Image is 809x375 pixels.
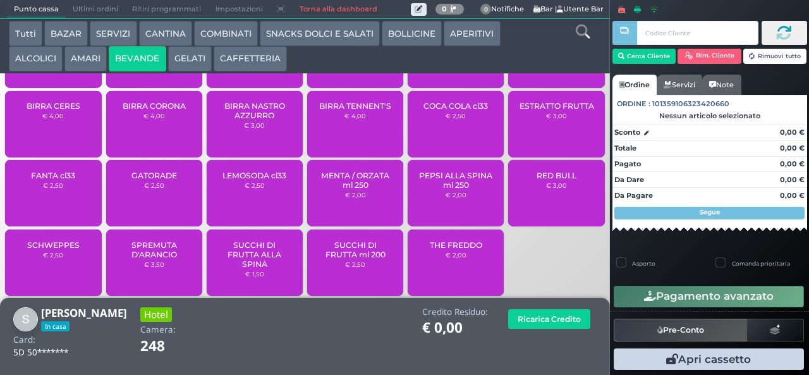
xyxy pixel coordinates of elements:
small: € 2,00 [446,191,466,199]
a: Torna alla dashboard [292,1,384,18]
h1: € 0,00 [422,320,488,336]
small: € 3,00 [546,112,567,120]
button: Pagamento avanzato [614,286,804,307]
small: € 4,00 [344,112,366,120]
label: Comanda prioritaria [732,259,790,267]
span: RED BULL [537,171,576,180]
button: BOLLICINE [382,21,442,46]
span: LEMOSODA cl33 [222,171,286,180]
button: BEVANDE [109,46,166,71]
span: COCA COLA cl33 [423,101,488,111]
span: BIRRA CERES [27,101,80,111]
small: € 2,50 [245,181,265,189]
a: Ordine [612,75,657,95]
strong: Totale [614,144,636,152]
span: Ritiri programmati [125,1,208,18]
small: € 2,50 [43,181,63,189]
strong: Da Pagare [614,191,653,200]
button: Rim. Cliente [678,49,741,64]
strong: Da Dare [614,175,644,184]
span: SUCCHI DI FRUTTA ALLA SPINA [217,240,293,269]
span: Punto cassa [7,1,66,18]
small: € 3,00 [244,121,265,129]
span: In casa [41,321,70,331]
small: € 1,50 [245,270,264,278]
label: Asporto [632,259,655,267]
h4: Card: [13,335,35,345]
strong: 0,00 € [780,159,805,168]
b: 0 [442,4,447,13]
strong: 0,00 € [780,144,805,152]
span: BIRRA CORONA [123,101,186,111]
span: PEPSI ALLA SPINA ml 250 [418,171,494,190]
button: Cerca Cliente [612,49,676,64]
h4: Credito Residuo: [422,307,488,317]
span: ESTRATTO FRUTTA [520,101,594,111]
span: THE FREDDO [430,240,482,250]
button: AMARI [64,46,107,71]
button: APERITIVI [444,21,500,46]
span: MENTA / ORZATA ml 250 [318,171,393,190]
h4: Camera: [140,325,176,335]
span: FANTA cl33 [31,171,75,180]
strong: 0,00 € [780,128,805,137]
span: 101359106323420660 [652,99,729,109]
small: € 3,50 [144,261,164,268]
div: Nessun articolo selezionato [612,111,807,120]
small: € 4,00 [42,112,64,120]
strong: Pagato [614,159,641,168]
h3: Hotel [140,307,172,322]
button: CAFFETTERIA [214,46,287,71]
span: SCHWEPPES [27,240,80,250]
strong: 0,00 € [780,175,805,184]
button: Tutti [9,21,42,46]
a: Note [702,75,741,95]
strong: Segue [700,208,720,216]
span: BIRRA TENNENT'S [319,101,391,111]
button: CANTINA [139,21,192,46]
span: BIRRA NASTRO AZZURRO [217,101,293,120]
button: Rimuovi tutto [743,49,807,64]
button: COMBINATI [194,21,258,46]
span: SPREMUTA D'ARANCIO [116,240,192,259]
button: Ricarica Credito [508,309,590,329]
small: € 2,50 [446,112,466,120]
small: € 4,00 [143,112,165,120]
small: € 2,00 [446,251,466,259]
button: SERVIZI [90,21,137,46]
small: € 2,00 [345,191,366,199]
h1: 248 [140,338,200,354]
a: Servizi [657,75,702,95]
small: € 2,50 [43,251,63,259]
span: GATORADE [131,171,177,180]
span: Ordine : [617,99,650,109]
strong: 0,00 € [780,191,805,200]
input: Codice Cliente [637,21,758,45]
small: € 2,50 [144,181,164,189]
span: 0 [480,4,492,15]
button: Pre-Conto [614,319,748,341]
span: SUCCHI DI FRUTTA ml 200 [318,240,393,259]
button: ALCOLICI [9,46,63,71]
img: Salvatore Grillo [13,307,38,332]
button: BAZAR [44,21,88,46]
small: € 2,50 [345,261,365,268]
button: GELATI [168,46,212,71]
b: [PERSON_NAME] [41,305,127,320]
strong: Sconto [614,127,640,138]
button: SNACKS DOLCI E SALATI [260,21,380,46]
span: Impostazioni [209,1,270,18]
button: Apri cassetto [614,348,804,370]
small: € 3,00 [546,181,567,189]
span: Ultimi ordini [66,1,125,18]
